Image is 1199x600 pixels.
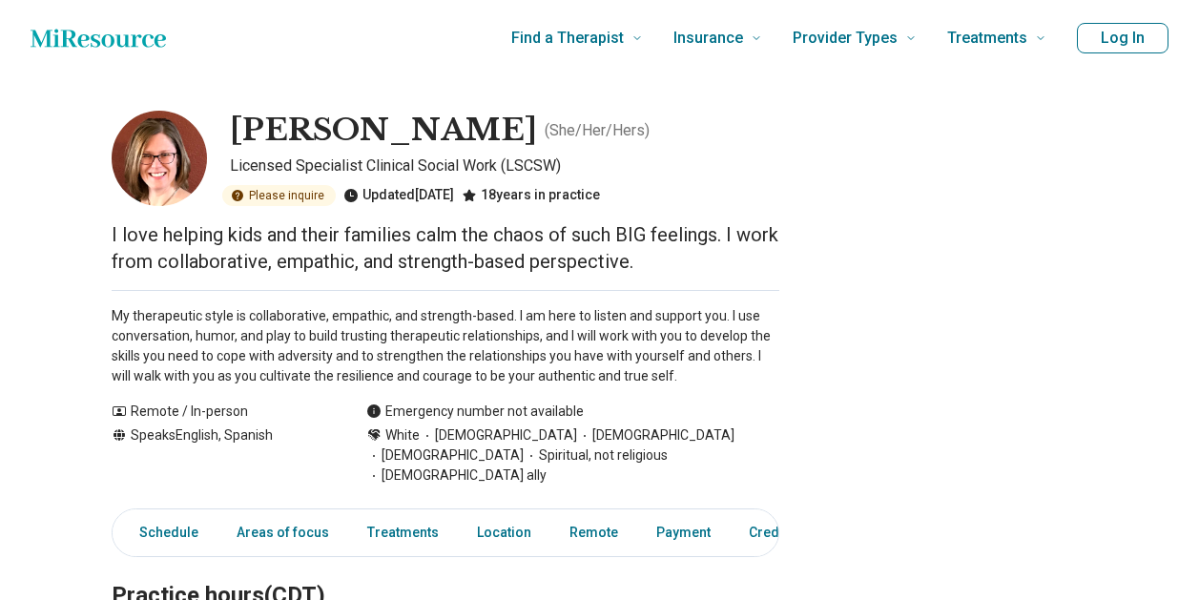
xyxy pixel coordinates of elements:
a: Schedule [116,513,210,552]
span: Find a Therapist [511,25,624,52]
a: Location [465,513,543,552]
div: Emergency number not available [366,402,584,422]
span: Provider Types [793,25,898,52]
span: [DEMOGRAPHIC_DATA] ally [366,466,547,486]
a: Payment [645,513,722,552]
div: Remote / In-person [112,402,328,422]
span: [DEMOGRAPHIC_DATA] [577,425,734,445]
span: [DEMOGRAPHIC_DATA] [420,425,577,445]
h1: [PERSON_NAME] [230,111,537,151]
button: Log In [1077,23,1168,53]
img: Andrea Reece, Licensed Specialist Clinical Social Work (LSCSW) [112,111,207,206]
a: Areas of focus [225,513,341,552]
p: My therapeutic style is collaborative, empathic, and strength-based. I am here to listen and supp... [112,306,779,386]
a: Treatments [356,513,450,552]
p: ( She/Her/Hers ) [545,119,650,142]
span: [DEMOGRAPHIC_DATA] [366,445,524,466]
span: Insurance [673,25,743,52]
a: Home page [31,19,166,57]
a: Remote [558,513,630,552]
div: Updated [DATE] [343,185,454,206]
div: Please inquire [222,185,336,206]
p: I love helping kids and their families calm the chaos of such BIG feelings. I work from collabora... [112,221,779,275]
p: Licensed Specialist Clinical Social Work (LSCSW) [230,155,779,177]
span: Spiritual, not religious [524,445,668,466]
div: 18 years in practice [462,185,600,206]
div: Speaks English, Spanish [112,425,328,486]
span: Treatments [947,25,1027,52]
span: White [385,425,420,445]
a: Credentials [737,513,833,552]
